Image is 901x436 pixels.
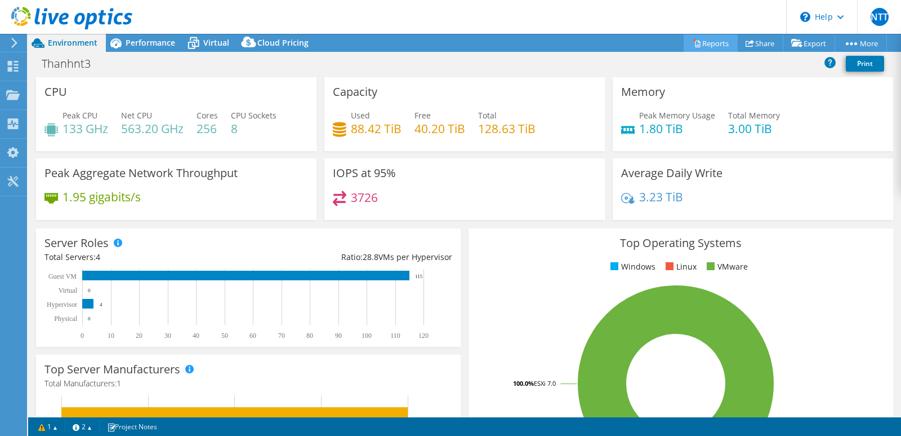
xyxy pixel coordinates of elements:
[136,332,142,340] text: 20
[54,315,77,323] text: Physical
[621,86,665,98] h3: Memory
[249,332,256,340] text: 60
[221,332,228,340] text: 50
[351,110,370,121] span: Used
[351,122,402,135] h4: 88.42 TiB
[415,274,423,279] text: 115
[231,110,276,121] span: CPU Sockets
[363,252,378,262] span: 28.8
[663,261,697,273] li: Linux
[81,332,84,340] text: 0
[48,272,77,280] text: Guest VM
[335,332,342,340] text: 90
[44,251,248,263] div: Total Servers:
[99,420,165,434] a: Project Notes
[478,122,536,135] h4: 128.63 TiB
[164,332,171,340] text: 30
[333,167,396,179] h3: IOPS at 95%
[37,58,108,70] h1: Thanhnt3
[278,332,285,340] text: 70
[30,420,65,434] a: 1
[728,110,780,121] span: Total Memory
[88,316,91,322] text: 0
[306,332,313,340] text: 80
[197,122,218,135] h4: 256
[477,237,885,249] h3: Top Operating Systems
[639,110,715,121] span: Peak Memory Usage
[513,379,534,387] tspan: 100.0%
[362,332,372,340] text: 100
[44,86,67,98] h3: CPU
[639,191,683,203] h4: 3.23 TiB
[800,12,810,22] svg: \n
[835,34,887,52] a: More
[737,34,783,52] a: Share
[871,8,889,26] span: NTT
[88,288,91,293] text: 0
[63,110,97,121] span: Peak CPU
[63,191,141,203] h4: 1.95 gigabits/s
[783,34,835,52] a: Export
[248,251,452,263] div: Ratio: VMs per Hypervisor
[728,122,780,135] h4: 3.00 TiB
[704,261,748,273] li: VMware
[621,167,722,179] h3: Average Daily Write
[48,37,97,48] span: Environment
[414,110,431,121] span: Free
[121,122,184,135] h4: 563.20 GHz
[203,37,229,48] span: Virtual
[63,122,108,135] h4: 133 GHz
[126,37,175,48] span: Performance
[59,287,78,294] text: Virtual
[100,302,102,307] text: 4
[121,110,152,121] span: Net CPU
[65,420,100,434] a: 2
[414,122,465,135] h4: 40.20 TiB
[47,301,77,309] text: Hypervisor
[390,332,400,340] text: 110
[96,252,100,262] span: 4
[44,363,180,376] h3: Top Server Manufacturers
[846,56,884,72] a: Print
[108,332,114,340] text: 10
[44,237,109,249] h3: Server Roles
[197,110,218,121] span: Cores
[117,378,121,389] span: 1
[231,122,276,135] h4: 8
[333,86,377,98] h3: Capacity
[44,377,452,390] h4: Total Manufacturers:
[257,37,309,48] span: Cloud Pricing
[639,122,715,135] h4: 1.80 TiB
[684,34,738,52] a: Reports
[608,261,655,273] li: Windows
[351,191,378,204] h4: 3726
[193,332,199,340] text: 40
[44,167,238,179] h3: Peak Aggregate Network Throughput
[478,110,497,121] span: Total
[534,379,556,387] tspan: ESXi 7.0
[418,332,429,340] text: 120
